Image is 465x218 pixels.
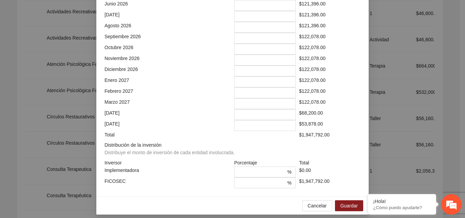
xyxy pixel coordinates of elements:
[298,159,363,166] div: Total
[373,199,431,204] div: ¡Hola!
[233,159,298,166] div: Porcentaje
[298,177,363,188] div: $1,947,792.00
[103,98,233,109] div: Marzo 2027
[298,120,363,131] div: $53,878.00
[298,44,363,55] div: $122,078.00
[103,44,233,55] div: Octubre 2026
[335,200,363,211] button: Guardar
[105,141,237,156] span: Distribución de la inversión
[103,120,233,131] div: [DATE]
[17,81,116,150] span: No hay ninguna conversación en curso
[287,168,291,176] span: %
[103,159,233,166] div: Inversor
[298,166,363,177] div: $0.00
[103,55,233,66] div: Noviembre 2026
[298,98,363,109] div: $122,078.00
[103,33,233,44] div: Septiembre 2026
[302,200,332,211] button: Cancelar
[298,87,363,98] div: $122,078.00
[298,131,363,139] div: $1,947,792.00
[103,177,233,188] div: FICOSEC
[373,205,431,210] p: ¿Cómo puedo ayudarte?
[103,11,233,22] div: [DATE]
[298,22,363,33] div: $121,396.00
[105,150,235,155] span: Distribuye el monto de inversión de cada entidad involucrada.
[37,160,97,173] div: Chatear ahora
[340,202,358,209] span: Guardar
[103,76,233,87] div: Enero 2027
[103,166,233,177] div: Implementadora
[298,109,363,120] div: $68,200.00
[103,109,233,120] div: [DATE]
[103,87,233,98] div: Febrero 2027
[298,33,363,44] div: $122,078.00
[308,202,327,209] span: Cancelar
[35,35,114,44] div: Conversaciones
[103,131,233,139] div: Total
[298,76,363,87] div: $122,078.00
[112,3,128,20] div: Minimizar ventana de chat en vivo
[298,55,363,66] div: $122,078.00
[298,66,363,76] div: $122,078.00
[298,11,363,22] div: $121,396.00
[103,22,233,33] div: Agosto 2026
[103,66,233,76] div: Diciembre 2026
[287,179,291,187] span: %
